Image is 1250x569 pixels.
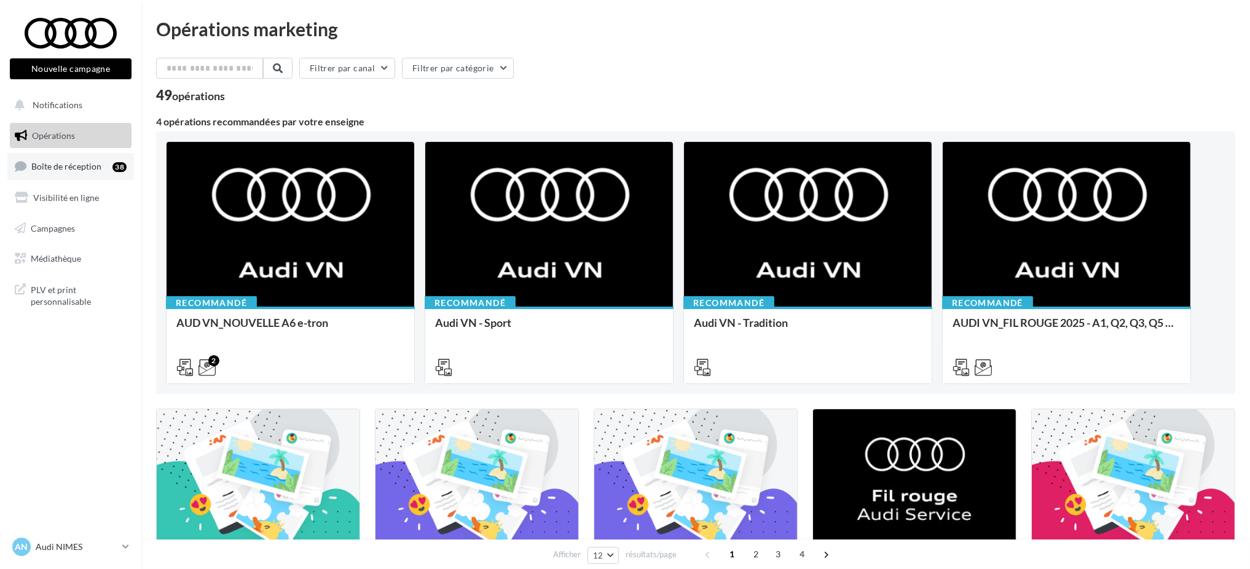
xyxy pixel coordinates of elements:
a: PLV et print personnalisable [7,277,134,313]
span: résultats/page [626,549,677,560]
a: Campagnes [7,216,134,241]
button: Notifications [7,92,129,118]
div: 49 [156,88,225,102]
a: Visibilité en ligne [7,185,134,211]
span: Opérations [32,130,75,141]
div: Opérations marketing [156,20,1235,38]
span: Visibilité en ligne [33,192,99,203]
div: AUD VN_NOUVELLE A6 e-tron [176,316,404,341]
button: Filtrer par canal [299,58,395,79]
span: 2 [746,544,766,564]
a: Opérations [7,123,134,149]
div: AUDI VN_FIL ROUGE 2025 - A1, Q2, Q3, Q5 et Q4 e-tron [953,316,1181,341]
a: Médiathèque [7,246,134,272]
div: 4 opérations recommandées par votre enseigne [156,117,1235,127]
button: Filtrer par catégorie [402,58,514,79]
div: opérations [172,90,225,101]
span: Boîte de réception [31,161,101,171]
span: AN [15,541,28,553]
div: 38 [112,162,127,172]
span: 12 [593,551,603,560]
div: Recommandé [683,296,774,310]
span: Afficher [553,549,581,560]
button: Nouvelle campagne [10,58,132,79]
div: Recommandé [942,296,1033,310]
a: AN Audi NIMES [10,535,132,559]
div: Recommandé [166,296,257,310]
span: Notifications [33,100,82,110]
div: Audi VN - Tradition [694,316,922,341]
span: Campagnes [31,222,75,233]
div: Audi VN - Sport [435,316,663,341]
div: Recommandé [425,296,516,310]
span: 4 [792,544,812,564]
span: PLV et print personnalisable [31,281,127,308]
a: Boîte de réception38 [7,153,134,179]
p: Audi NIMES [36,541,117,553]
div: 2 [208,355,219,366]
button: 12 [588,547,619,564]
span: Médiathèque [31,253,81,264]
span: 1 [722,544,742,564]
span: 3 [768,544,788,564]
